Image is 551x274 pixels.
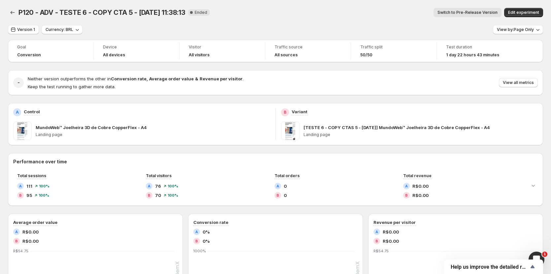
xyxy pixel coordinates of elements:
[39,184,49,188] span: 100 %
[451,264,529,270] span: Help us improve the detailed report for A/B campaigns
[508,10,539,15] span: Edit experiment
[446,44,513,58] a: Test duration1 day 22 hours 43 minutes
[451,263,536,271] button: Show survey - Help us improve the detailed report for A/B campaigns
[155,192,161,199] span: 70
[26,183,32,189] span: 111
[375,230,378,234] h2: A
[193,219,228,226] h3: Conversion rate
[189,44,256,50] span: Visitor
[304,124,490,131] p: [TESTE 6 - COPY CTAS 5 - [DATE]] MundoWeb™ Joelheira 3D de Cobre CopperFlex - A4
[284,192,287,199] span: 0
[276,184,279,188] h2: A
[168,193,178,197] span: 100 %
[16,110,19,115] h2: A
[383,229,399,235] span: R$0.00
[17,27,35,32] span: Version 1
[276,193,279,197] h2: B
[103,44,170,58] a: DeviceAll devices
[446,52,499,58] span: 1 day 22 hours 43 minutes
[493,25,543,34] button: View by:Page Only
[405,184,408,188] h2: A
[26,192,32,199] span: 95
[195,230,198,234] h2: A
[36,132,270,137] p: Landing page
[46,27,73,32] span: Currency: BRL
[111,76,146,81] strong: Conversion rate
[39,193,49,197] span: 100 %
[275,44,341,50] span: Traffic source
[412,183,429,189] span: R$0.00
[284,183,287,189] span: 0
[22,238,39,244] span: R$0.00
[148,184,150,188] h2: A
[193,249,206,253] text: 1000%
[17,173,46,178] span: Total sessions
[434,8,502,17] button: Switch to Pre-Release Version
[15,230,18,234] h2: A
[403,173,432,178] span: Total revenue
[275,44,341,58] a: Traffic sourceAll sources
[36,124,147,131] p: MundoWeb™ Joelheira 3D de Cobre CopperFlex - A4
[542,252,547,257] span: 1
[189,44,256,58] a: VisitorAll visitors
[405,193,408,197] h2: B
[28,84,115,89] span: Keep the test running to gather more data.
[17,44,84,58] a: GoalConversion
[155,183,161,189] span: 76
[13,249,28,253] text: R$54.75
[438,10,498,15] span: Switch to Pre-Release Version
[412,192,429,199] span: R$0.00
[13,158,538,165] h2: Performance over time
[149,76,194,81] strong: Average order value
[17,52,41,58] span: Conversion
[529,252,544,267] iframe: Intercom live chat
[497,27,534,32] span: View by: Page Only
[275,173,300,178] span: Total orders
[203,238,210,244] span: 0%
[373,219,416,226] h3: Revenue per visitor
[375,239,378,243] h2: B
[529,181,538,190] button: Expand chart
[373,249,389,253] text: R$54.75
[203,229,210,235] span: 0%
[275,52,298,58] h4: All sources
[383,238,399,244] span: R$0.00
[304,132,538,137] p: Landing page
[8,8,17,17] button: Back
[168,184,178,188] span: 100 %
[284,110,286,115] h2: B
[195,76,198,81] strong: &
[28,76,243,81] span: Neither version outperforms the other in .
[499,78,538,87] button: View all metrics
[15,239,18,243] h2: B
[13,219,57,226] h3: Average order value
[148,193,150,197] h2: B
[360,44,427,50] span: Traffic split
[17,44,84,50] span: Goal
[146,76,148,81] strong: ,
[22,229,39,235] span: R$0.00
[18,9,185,16] span: P120 - ADV - TESTE 6 - COPY CTA 5 - [DATE] 11:38:13
[103,52,125,58] h4: All devices
[17,79,20,86] h2: -
[146,173,172,178] span: Total visitors
[360,52,373,58] span: 50/50
[200,76,243,81] strong: Revenue per visitor
[103,44,170,50] span: Device
[195,10,207,15] span: Ended
[195,239,198,243] h2: B
[8,25,39,34] button: Version 1
[504,8,543,17] button: Edit experiment
[446,44,513,50] span: Test duration
[189,52,210,58] h4: All visitors
[13,122,32,140] img: MundoWeb™ Joelheira 3D de Cobre CopperFlex - A4
[360,44,427,58] a: Traffic split50/50
[42,25,82,34] button: Currency: BRL
[281,122,300,140] img: [TESTE 6 - COPY CTAS 5 - 19/08/25] MundoWeb™ Joelheira 3D de Cobre CopperFlex - A4
[24,108,40,115] p: Control
[19,193,22,197] h2: B
[292,108,308,115] p: Variant
[503,80,534,85] span: View all metrics
[19,184,22,188] h2: A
